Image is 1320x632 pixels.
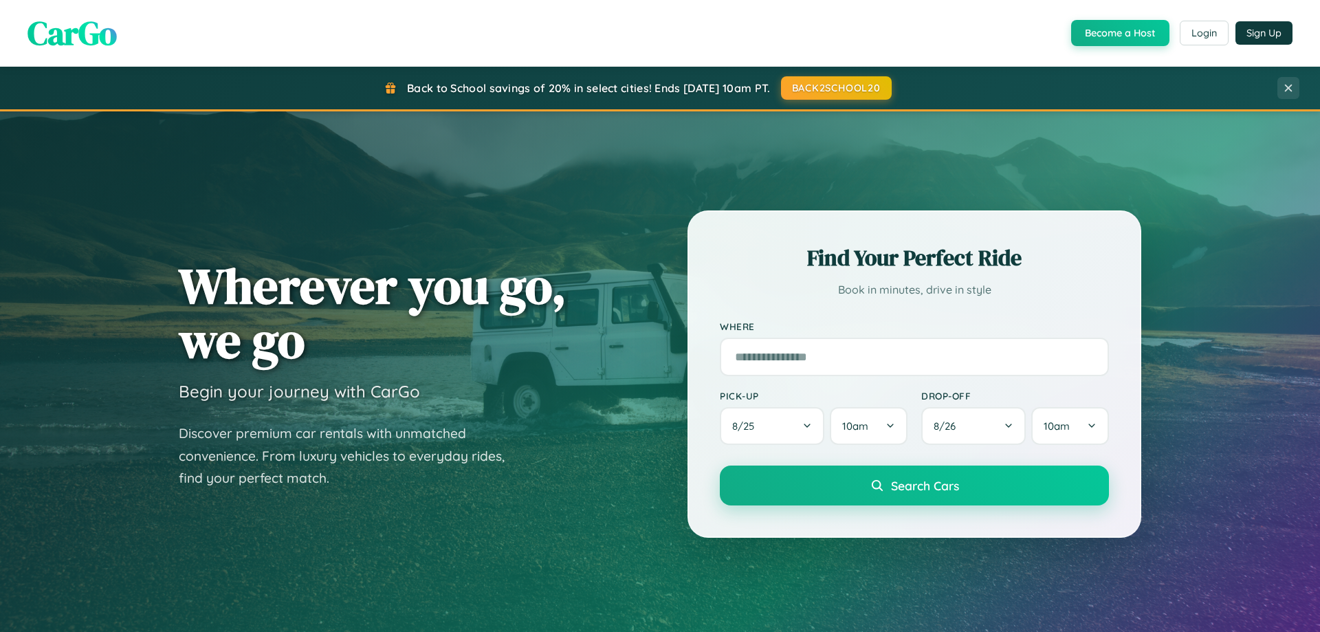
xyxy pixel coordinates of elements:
h2: Find Your Perfect Ride [720,243,1109,273]
button: 8/25 [720,407,824,445]
label: Where [720,320,1109,332]
button: BACK2SCHOOL20 [781,76,892,100]
h3: Begin your journey with CarGo [179,381,420,402]
span: Back to School savings of 20% in select cities! Ends [DATE] 10am PT. [407,81,770,95]
button: 10am [1031,407,1109,445]
span: 8 / 25 [732,419,761,433]
label: Pick-up [720,390,907,402]
button: 10am [830,407,907,445]
span: 10am [1044,419,1070,433]
button: Become a Host [1071,20,1169,46]
button: Login [1180,21,1229,45]
label: Drop-off [921,390,1109,402]
p: Book in minutes, drive in style [720,280,1109,300]
button: Search Cars [720,466,1109,505]
button: 8/26 [921,407,1026,445]
span: 8 / 26 [934,419,962,433]
h1: Wherever you go, we go [179,259,566,367]
span: Search Cars [891,478,959,493]
span: CarGo [27,10,117,56]
p: Discover premium car rentals with unmatched convenience. From luxury vehicles to everyday rides, ... [179,422,522,490]
span: 10am [842,419,868,433]
button: Sign Up [1235,21,1292,45]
